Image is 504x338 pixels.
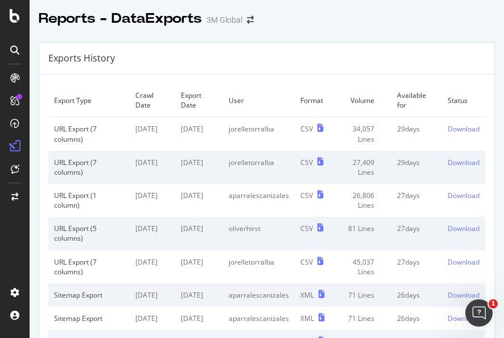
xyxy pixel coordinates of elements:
td: [DATE] [175,151,223,184]
td: [DATE] [130,307,175,330]
div: URL Export (7 columns) [54,257,124,277]
td: [DATE] [175,217,223,250]
td: oliverhirst [223,217,295,250]
td: 29 days [391,151,441,184]
div: CSV [300,224,313,233]
div: Exports History [48,52,115,65]
td: [DATE] [130,283,175,307]
a: Download [448,158,480,167]
td: Available for [391,84,441,117]
div: URL Export (7 columns) [54,158,124,177]
div: Sitemap Export [54,314,124,323]
td: Crawl Date [130,84,175,117]
div: URL Export (7 columns) [54,124,124,143]
div: Sitemap Export [54,290,124,300]
td: 26 days [391,283,441,307]
a: Download [448,290,480,300]
td: 27 days [391,184,441,217]
div: CSV [300,158,313,167]
td: 34,057 Lines [331,117,392,151]
td: [DATE] [130,250,175,283]
td: 27 days [391,250,441,283]
div: arrow-right-arrow-left [247,16,254,24]
td: jorelletorralba [223,117,295,151]
td: Export Date [175,84,223,117]
td: [DATE] [130,217,175,250]
td: [DATE] [130,117,175,151]
td: 71 Lines [331,307,392,330]
td: [DATE] [130,184,175,217]
td: [DATE] [175,283,223,307]
a: Download [448,314,480,323]
div: URL Export (1 column) [54,191,124,210]
td: 45,037 Lines [331,250,392,283]
td: Export Type [48,84,130,117]
td: aparralescanizales [223,283,295,307]
a: Download [448,224,480,233]
td: aparralescanizales [223,307,295,330]
td: Format [295,84,331,117]
a: Download [448,124,480,134]
td: 26,806 Lines [331,184,392,217]
td: [DATE] [175,117,223,151]
td: 29 days [391,117,441,151]
td: [DATE] [130,151,175,184]
td: jorelletorralba [223,250,295,283]
td: aparralescanizales [223,184,295,217]
a: Download [448,191,480,200]
td: [DATE] [175,307,223,330]
td: 27 days [391,217,441,250]
td: 27,409 Lines [331,151,392,184]
span: 1 [489,299,498,308]
a: Download [448,257,480,267]
td: Volume [331,84,392,117]
td: 26 days [391,307,441,330]
div: CSV [300,257,313,267]
div: CSV [300,124,313,134]
td: Status [442,84,485,117]
div: XML [300,314,314,323]
iframe: Intercom live chat [465,299,493,327]
div: 3M Global [206,14,242,26]
td: 81 Lines [331,217,392,250]
td: User [223,84,295,117]
div: XML [300,290,314,300]
td: [DATE] [175,250,223,283]
div: CSV [300,191,313,200]
td: jorelletorralba [223,151,295,184]
div: URL Export (5 columns) [54,224,124,243]
div: Reports - DataExports [39,9,202,28]
td: 71 Lines [331,283,392,307]
td: [DATE] [175,184,223,217]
